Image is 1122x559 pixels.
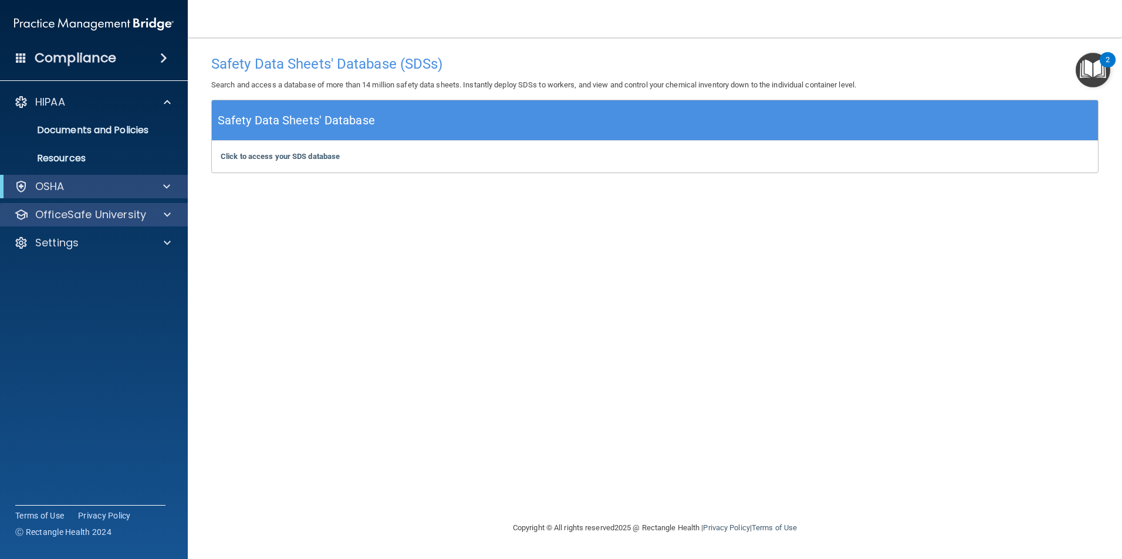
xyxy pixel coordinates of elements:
[221,152,340,161] a: Click to access your SDS database
[8,124,168,136] p: Documents and Policies
[703,523,749,532] a: Privacy Policy
[211,78,1099,92] p: Search and access a database of more than 14 million safety data sheets. Instantly deploy SDSs to...
[14,179,170,194] a: OSHA
[14,208,171,222] a: OfficeSafe University
[441,509,869,547] div: Copyright © All rights reserved 2025 @ Rectangle Health | |
[211,56,1099,72] h4: Safety Data Sheets' Database (SDSs)
[14,236,171,250] a: Settings
[1076,53,1110,87] button: Open Resource Center, 2 new notifications
[15,510,64,521] a: Terms of Use
[78,510,131,521] a: Privacy Policy
[35,50,116,66] h4: Compliance
[14,12,174,36] img: PMB logo
[35,236,79,250] p: Settings
[919,476,1108,523] iframe: Drift Widget Chat Controller
[35,208,146,222] p: OfficeSafe University
[218,110,375,131] h5: Safety Data Sheets' Database
[1106,60,1110,75] div: 2
[14,95,171,109] a: HIPAA
[8,153,168,164] p: Resources
[35,179,65,194] p: OSHA
[752,523,797,532] a: Terms of Use
[35,95,65,109] p: HIPAA
[15,526,111,538] span: Ⓒ Rectangle Health 2024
